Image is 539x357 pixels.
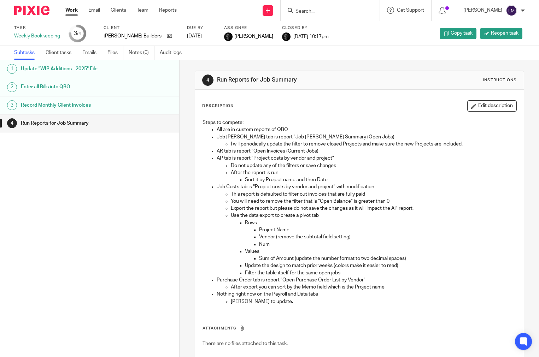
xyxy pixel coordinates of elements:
p: Description [202,103,234,109]
a: Email [88,7,100,14]
p: Filter the table itself for the same open jobs [245,269,516,276]
img: Chris.jpg [224,32,233,41]
span: [PERSON_NAME] [234,33,273,40]
h1: Enter all Bills into QBO [21,82,122,92]
span: Get Support [397,8,424,13]
p: Values [245,248,516,255]
a: Subtasks [14,46,40,60]
p: [PERSON_NAME] [463,7,502,14]
button: Edit description [467,100,517,112]
p: I will periodically update the filter to remove closed Projects and make sure the new Projects ar... [231,141,516,148]
label: Closed by [282,25,329,31]
p: You will need to remove the filter that is "Open Balance" is greater than 0 [231,198,516,205]
p: All are in custom reports of QBO [217,126,516,133]
label: Task [14,25,60,31]
a: Clients [111,7,126,14]
a: Work [65,7,78,14]
span: Reopen task [491,30,519,37]
p: After the report is run [231,169,516,176]
h1: Run Reports for Job Summary [217,76,374,84]
label: Due by [187,25,215,31]
p: Update the design to match prior weeks (colors make it easier to read) [245,262,516,269]
p: Do not update any of the filters or save changes [231,162,516,169]
div: 2 [7,82,17,92]
a: Reports [159,7,177,14]
span: There are no files attached to this task. [203,341,288,346]
span: Copy task [451,30,473,37]
p: Use the data export to create a pivot tab [231,212,516,219]
p: This report is defaulted to filter out invoices that are fully paid [231,191,516,198]
p: Purchase Order tab is report "Open Purchase Order List by Vendor" [217,276,516,284]
div: 4 [7,118,17,128]
p: Steps to compete: [203,119,516,126]
p: Rows [245,219,516,226]
a: Copy task [440,28,476,39]
div: Instructions [483,77,517,83]
div: 3 [7,100,17,110]
p: Export the report but please do not save the changes as it will impact the AP report. [231,205,516,212]
p: Job Costs tab is "Project costs by vendor and project" with modification [217,183,516,190]
input: Search [295,8,358,15]
div: 1 [7,64,17,74]
img: Pixie [14,6,49,15]
label: Assignee [224,25,273,31]
a: Emails [82,46,102,60]
p: Nothing right now on the Payroll and Data tabs [217,291,516,298]
p: [PERSON_NAME] to update. [231,298,516,305]
img: svg%3E [506,5,517,16]
p: Job [PERSON_NAME] tab is report "Job [PERSON_NAME] Summary (Open Jobs) [217,133,516,141]
div: Weekly Bookkeeping [14,32,60,40]
small: /4 [77,32,81,36]
h1: Record Monthly Client Invoices [21,100,122,111]
span: Attachments [203,326,236,330]
img: Chris.jpg [282,32,291,41]
div: [DATE] [187,32,215,40]
a: Client tasks [46,46,77,60]
h1: Update "WIP Additions - 2025" File [21,64,122,74]
label: Client [104,25,178,31]
a: Files [107,46,123,60]
a: Notes (0) [129,46,154,60]
h1: Run Reports for Job Summary [21,118,122,129]
p: Vendor (remove the subtotal field setting) [259,233,516,240]
p: After export you can sort by the Memo field which is the Project name [231,284,516,291]
p: AR tab is report "Open Invoices (Current Jobs) [217,148,516,155]
p: [PERSON_NAME] Builders Inc [104,32,163,40]
a: Reopen task [480,28,522,39]
div: 3 [74,29,81,37]
a: Audit logs [160,46,187,60]
p: Num [259,241,516,248]
a: Team [137,7,148,14]
span: [DATE] 10:17pm [293,34,329,39]
p: AP tab is report "Project costs by vendor and project" [217,155,516,162]
p: Project Name [259,226,516,233]
p: Sum of Amount (update the number format to two decimal spaces) [259,255,516,262]
p: Sort it by Project name and then Date [245,176,516,183]
div: 4 [202,75,213,86]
